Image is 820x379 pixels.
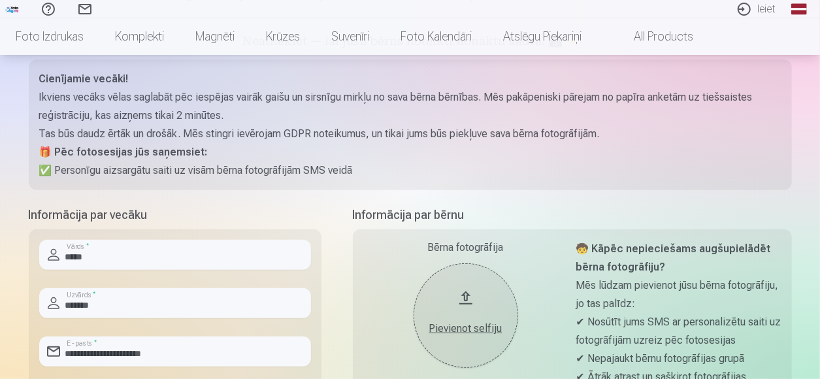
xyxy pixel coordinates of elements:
img: /fa1 [5,5,20,13]
h5: Informācija par bērnu [353,206,792,224]
div: Bērna fotogrāfija [363,240,568,255]
a: Komplekti [99,18,180,55]
a: All products [597,18,709,55]
strong: 🧒 Kāpēc nepieciešams augšupielādēt bērna fotogrāfiju? [576,242,771,273]
a: Atslēgu piekariņi [487,18,597,55]
div: Pievienot selfiju [427,321,505,337]
strong: 🎁 Pēc fotosesijas jūs saņemsiet: [39,146,208,158]
strong: Cienījamie vecāki! [39,73,129,85]
button: Pievienot selfiju [414,263,518,368]
p: Mēs lūdzam pievienot jūsu bērna fotogrāfiju, jo tas palīdz: [576,276,781,313]
h5: Informācija par vecāku [29,206,321,224]
a: Suvenīri [316,18,385,55]
p: Tas būs daudz ērtāk un drošāk. Mēs stingri ievērojam GDPR noteikumus, un tikai jums būs piekļuve ... [39,125,781,143]
a: Magnēti [180,18,250,55]
p: ✔ Nosūtīt jums SMS ar personalizētu saiti uz fotogrāfijām uzreiz pēc fotosesijas [576,313,781,350]
a: Foto kalendāri [385,18,487,55]
p: ✔ Nepajaukt bērnu fotogrāfijas grupā [576,350,781,368]
a: Krūzes [250,18,316,55]
p: ✅ Personīgu aizsargātu saiti uz visām bērna fotogrāfijām SMS veidā [39,161,781,180]
p: Ikviens vecāks vēlas saglabāt pēc iespējas vairāk gaišu un sirsnīgu mirkļu no sava bērna bērnības... [39,88,781,125]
